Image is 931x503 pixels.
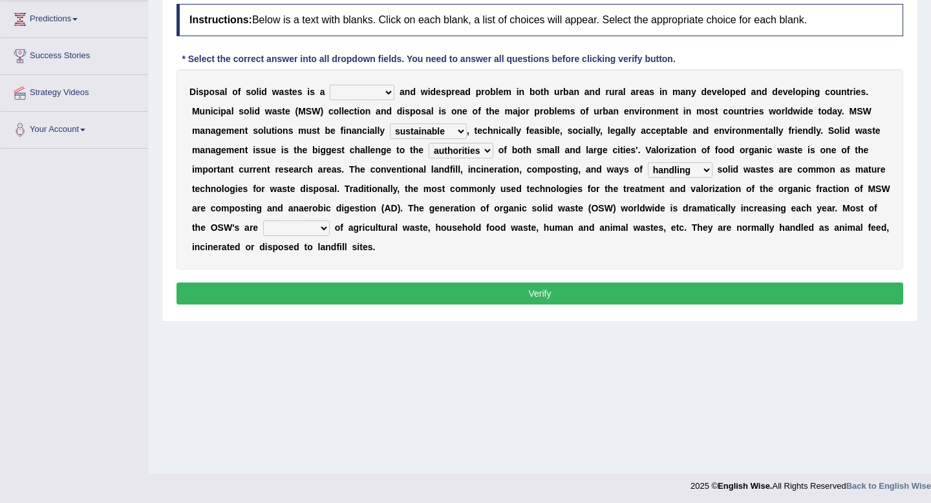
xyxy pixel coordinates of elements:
b: n [283,125,288,136]
b: o [244,106,250,116]
b: h [487,125,493,136]
b: c [578,125,583,136]
b: e [462,106,467,116]
b: i [211,106,213,116]
b: s [253,125,258,136]
b: i [517,87,519,97]
b: l [375,125,378,136]
b: m [192,125,200,136]
b: e [498,87,504,97]
b: e [495,106,500,116]
b: d [465,87,471,97]
b: p [220,106,226,116]
b: i [544,125,547,136]
b: e [234,125,239,136]
b: a [220,87,225,97]
b: e [735,87,740,97]
b: o [277,125,283,136]
b: o [724,87,730,97]
b: n [685,87,691,97]
b: y [595,125,600,136]
b: c [825,87,830,97]
b: a [320,87,325,97]
b: o [258,125,264,136]
b: n [670,106,676,116]
b: t [745,106,748,116]
b: e [717,87,722,97]
div: * Select the correct answer into all dropdown fields. You need to answer all questions before cli... [177,52,681,66]
b: n [519,87,525,97]
b: r [599,106,603,116]
b: a [426,106,431,116]
b: w [793,106,800,116]
b: t [715,106,718,116]
b: a [608,106,614,116]
b: s [239,106,244,116]
b: M [850,106,857,116]
b: f [478,106,481,116]
b: r [560,87,563,97]
b: t [819,106,822,116]
b: f [238,87,241,97]
b: m [672,87,680,97]
b: y [691,87,696,97]
b: b [603,106,608,116]
b: h [489,106,495,116]
b: s [288,125,294,136]
b: s [215,87,220,97]
b: b [549,106,555,116]
b: l [785,106,787,116]
b: e [856,87,861,97]
b: i [252,106,255,116]
b: t [272,125,275,136]
b: n [739,106,745,116]
b: n [651,106,657,116]
b: t [317,125,320,136]
b: p [801,87,807,97]
b: M [192,106,200,116]
b: c [213,106,219,116]
b: a [352,125,357,136]
b: f [586,106,589,116]
b: e [778,87,783,97]
b: r [748,106,751,116]
b: u [609,87,615,97]
b: t [540,87,544,97]
b: n [590,87,595,97]
b: D [189,87,196,97]
b: o [580,106,586,116]
b: i [275,125,277,136]
b: d [386,106,392,116]
b: o [473,106,478,116]
b: i [438,106,441,116]
b: m [503,87,511,97]
b: t [486,106,489,116]
b: . [842,106,844,116]
b: n [205,125,211,136]
b: t [847,87,850,97]
b: f [341,125,344,136]
b: l [431,106,434,116]
b: i [402,106,405,116]
b: e [808,106,813,116]
b: r [642,106,645,116]
b: u [734,106,740,116]
b: a [460,87,465,97]
b: r [526,106,529,116]
b: l [339,106,341,116]
b: c [501,125,506,136]
b: a [211,125,216,136]
b: o [543,106,549,116]
b: W [312,106,320,116]
b: c [362,125,367,136]
b: t [354,106,358,116]
b: e [665,106,670,116]
b: i [583,125,586,136]
b: t [675,106,678,116]
b: u [306,125,312,136]
b: v [783,87,788,97]
b: o [416,106,422,116]
b: n [686,106,692,116]
b: s [710,106,715,116]
b: e [555,125,560,136]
